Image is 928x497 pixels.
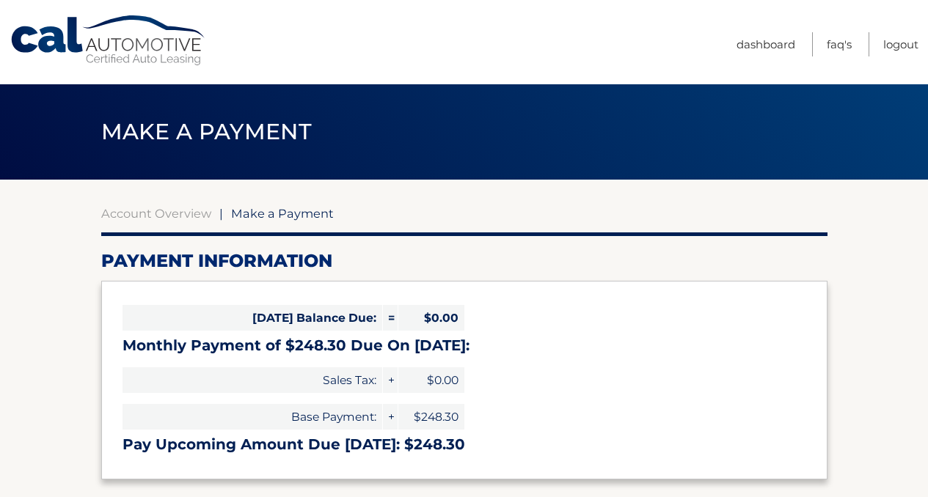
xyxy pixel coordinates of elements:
[101,250,827,272] h2: Payment Information
[219,206,223,221] span: |
[10,15,208,67] a: Cal Automotive
[383,305,398,331] span: =
[398,404,464,430] span: $248.30
[101,206,211,221] a: Account Overview
[123,305,382,331] span: [DATE] Balance Due:
[737,32,795,56] a: Dashboard
[123,435,806,454] h3: Pay Upcoming Amount Due [DATE]: $248.30
[398,305,464,331] span: $0.00
[231,206,334,221] span: Make a Payment
[123,404,382,430] span: Base Payment:
[383,367,398,393] span: +
[883,32,918,56] a: Logout
[827,32,852,56] a: FAQ's
[101,118,312,145] span: Make a Payment
[398,367,464,393] span: $0.00
[123,367,382,393] span: Sales Tax:
[123,336,806,355] h3: Monthly Payment of $248.30 Due On [DATE]:
[383,404,398,430] span: +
